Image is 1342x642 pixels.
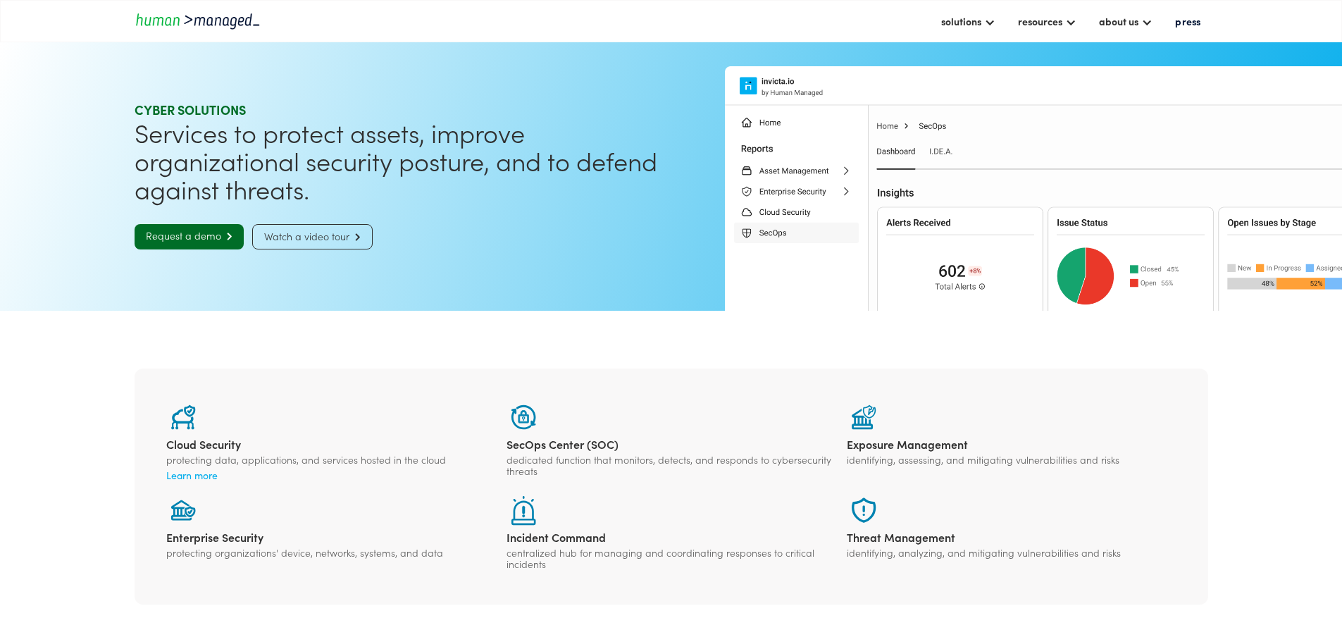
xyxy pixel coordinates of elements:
[166,468,495,482] a: Learn more
[135,101,666,118] div: Cyber SOLUTIONS
[507,437,835,451] div: SecOps Center (SOC)
[1168,9,1207,33] a: press
[847,547,1176,558] div: identifying, analyzing, and mitigating vulnerabilities and risks
[1099,13,1138,30] div: about us
[507,530,835,544] div: Incident Command
[135,11,261,30] a: home
[847,437,1176,451] div: Exposure Management
[847,454,1176,465] div: identifying, assessing, and mitigating vulnerabilities and risks
[1018,13,1062,30] div: resources
[507,547,835,569] div: centralized hub for managing and coordinating responses to critical incidents
[1092,9,1160,33] div: about us
[507,454,835,476] div: dedicated function that monitors, detects, and responds to cybersecurity threats
[135,224,244,249] a: Request a demo
[166,454,495,465] div: protecting data, applications, and services hosted in the cloud
[934,9,1002,33] div: solutions
[166,437,495,451] div: Cloud Security
[166,547,495,558] div: protecting organizations' device, networks, systems, and data
[349,233,361,242] span: 
[941,13,981,30] div: solutions
[252,224,373,249] a: Watch a video tour
[166,530,495,544] div: Enterprise Security
[847,530,1176,544] div: Threat Management
[1011,9,1083,33] div: resources
[221,232,232,241] span: 
[135,118,666,203] h1: Services to protect assets, improve organizational security posture, and to defend against threats.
